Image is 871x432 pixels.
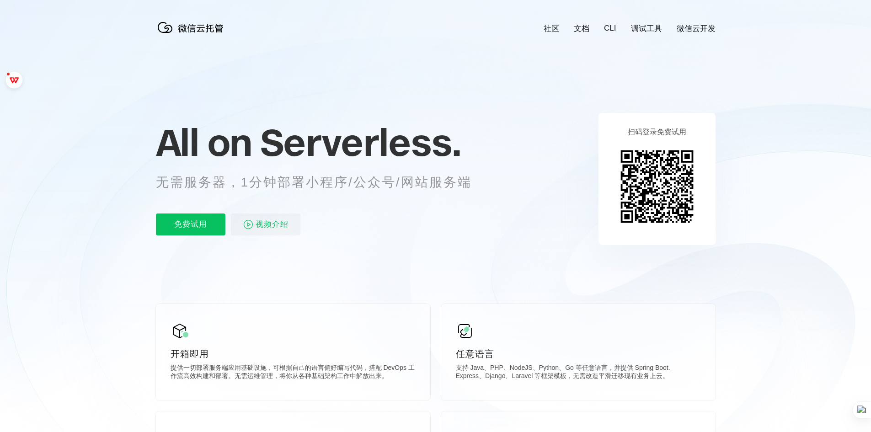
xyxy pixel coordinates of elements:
[156,173,489,192] p: 无需服务器，1分钟部署小程序/公众号/网站服务端
[628,128,686,137] p: 扫码登录免费试用
[171,347,416,360] p: 开箱即用
[631,23,662,34] a: 调试工具
[156,213,225,235] p: 免费试用
[456,347,701,360] p: 任意语言
[243,219,254,230] img: video_play.svg
[604,24,616,33] a: CLI
[156,119,251,165] span: All on
[156,30,229,38] a: 微信云托管
[456,364,701,382] p: 支持 Java、PHP、NodeJS、Python、Go 等任意语言，并提供 Spring Boot、Express、Django、Laravel 等框架模板，无需改造平滑迁移现有业务上云。
[171,364,416,382] p: 提供一切部署服务端应用基础设施，可根据自己的语言偏好编写代码，搭配 DevOps 工作流高效构建和部署。无需运维管理，将你从各种基础架构工作中解放出来。
[260,119,461,165] span: Serverless.
[544,23,559,34] a: 社区
[256,213,289,235] span: 视频介绍
[574,23,589,34] a: 文档
[156,18,229,37] img: 微信云托管
[677,23,716,34] a: 微信云开发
